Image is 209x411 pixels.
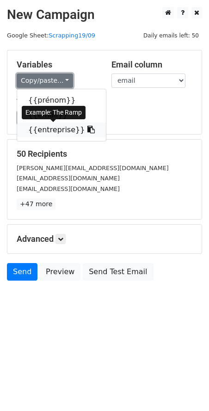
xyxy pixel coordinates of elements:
a: Copy/paste... [17,74,73,88]
small: [EMAIL_ADDRESS][DOMAIN_NAME] [17,185,120,192]
h5: 50 Recipients [17,149,192,159]
h2: New Campaign [7,7,202,23]
a: Send Test Email [83,263,153,281]
h5: Variables [17,60,98,70]
a: {{prénom}} [17,93,106,108]
iframe: Chat Widget [163,367,209,411]
div: Example: The Ramp [22,106,86,119]
a: +47 more [17,198,55,210]
h5: Email column [111,60,192,70]
small: [PERSON_NAME][EMAIL_ADDRESS][DOMAIN_NAME] [17,165,169,172]
a: Preview [40,263,80,281]
a: Daily emails left: 50 [140,32,202,39]
div: Widget de chat [163,367,209,411]
small: Google Sheet: [7,32,95,39]
a: Scrapping19/09 [49,32,95,39]
a: Send [7,263,37,281]
a: {{email}} [17,108,106,123]
a: {{entreprise}} [17,123,106,137]
h5: Advanced [17,234,192,244]
small: [EMAIL_ADDRESS][DOMAIN_NAME] [17,175,120,182]
span: Daily emails left: 50 [140,31,202,41]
